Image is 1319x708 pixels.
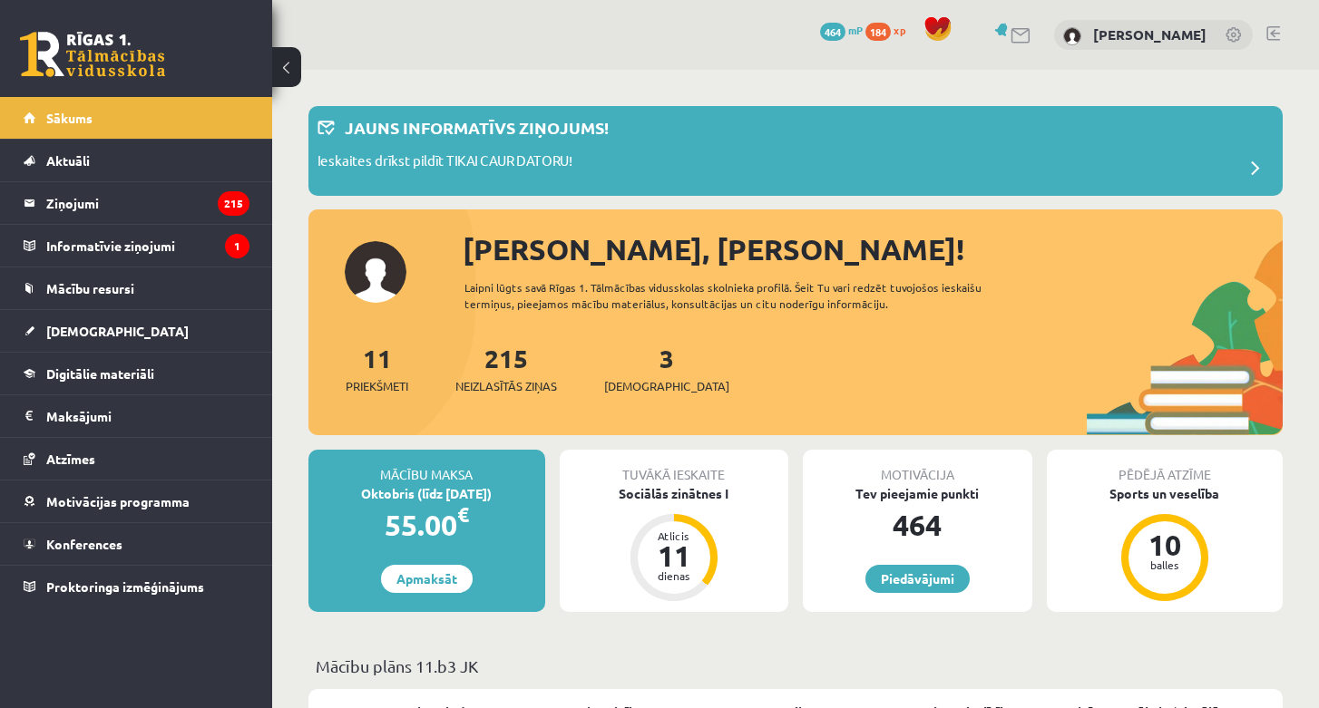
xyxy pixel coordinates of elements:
div: [PERSON_NAME], [PERSON_NAME]! [463,228,1283,271]
span: 184 [865,23,891,41]
a: Maksājumi [24,395,249,437]
a: Sports un veselība 10 balles [1047,484,1284,604]
span: [DEMOGRAPHIC_DATA] [46,323,189,339]
span: Sākums [46,110,93,126]
legend: Informatīvie ziņojumi [46,225,249,267]
a: Rīgas 1. Tālmācības vidusskola [20,32,165,77]
span: 464 [820,23,845,41]
a: Apmaksāt [381,565,473,593]
a: 3[DEMOGRAPHIC_DATA] [604,342,729,395]
a: [DEMOGRAPHIC_DATA] [24,310,249,352]
span: Priekšmeti [346,377,408,395]
a: 215Neizlasītās ziņas [455,342,557,395]
span: mP [848,23,863,37]
a: Atzīmes [24,438,249,480]
a: Informatīvie ziņojumi1 [24,225,249,267]
div: 55.00 [308,503,545,547]
img: Paula Pitkeviča [1063,27,1081,45]
div: Tev pieejamie punkti [803,484,1032,503]
a: Jauns informatīvs ziņojums! Ieskaites drīkst pildīt TIKAI CAUR DATORU! [318,115,1274,187]
a: Aktuāli [24,140,249,181]
div: Laipni lūgts savā Rīgas 1. Tālmācības vidusskolas skolnieka profilā. Šeit Tu vari redzēt tuvojošo... [464,279,1049,312]
div: 464 [803,503,1032,547]
a: Mācību resursi [24,267,249,309]
div: balles [1138,559,1192,570]
div: 10 [1138,530,1192,559]
i: 1 [225,234,249,258]
div: dienas [647,570,701,581]
div: Tuvākā ieskaite [560,450,789,484]
span: Aktuāli [46,152,90,169]
div: Sports un veselība [1047,484,1284,503]
a: Piedāvājumi [865,565,970,593]
a: Konferences [24,523,249,565]
a: Ziņojumi215 [24,182,249,224]
div: 11 [647,541,701,570]
a: 464 mP [820,23,863,37]
a: Sociālās zinātnes I Atlicis 11 dienas [560,484,789,604]
span: [DEMOGRAPHIC_DATA] [604,377,729,395]
div: Atlicis [647,530,701,541]
span: xp [894,23,905,37]
a: Proktoringa izmēģinājums [24,566,249,607]
p: Jauns informatīvs ziņojums! [345,115,609,140]
legend: Ziņojumi [46,182,249,224]
span: Neizlasītās ziņas [455,377,557,395]
a: [PERSON_NAME] [1093,25,1207,44]
span: Mācību resursi [46,280,134,296]
span: € [457,501,469,528]
div: Mācību maksa [308,450,545,484]
span: Atzīmes [46,451,95,467]
span: Motivācijas programma [46,493,190,509]
p: Mācību plāns 11.b3 JK [316,654,1275,678]
a: 11Priekšmeti [346,342,408,395]
div: Motivācija [803,450,1032,484]
span: Proktoringa izmēģinājums [46,578,204,595]
div: Pēdējā atzīme [1047,450,1284,484]
a: Sākums [24,97,249,139]
span: Konferences [46,536,122,552]
div: Sociālās zinātnes I [560,484,789,503]
legend: Maksājumi [46,395,249,437]
i: 215 [218,191,249,216]
a: 184 xp [865,23,914,37]
a: Digitālie materiāli [24,353,249,394]
span: Digitālie materiāli [46,365,154,382]
div: Oktobris (līdz [DATE]) [308,484,545,503]
p: Ieskaites drīkst pildīt TIKAI CAUR DATORU! [318,150,572,176]
a: Motivācijas programma [24,480,249,522]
